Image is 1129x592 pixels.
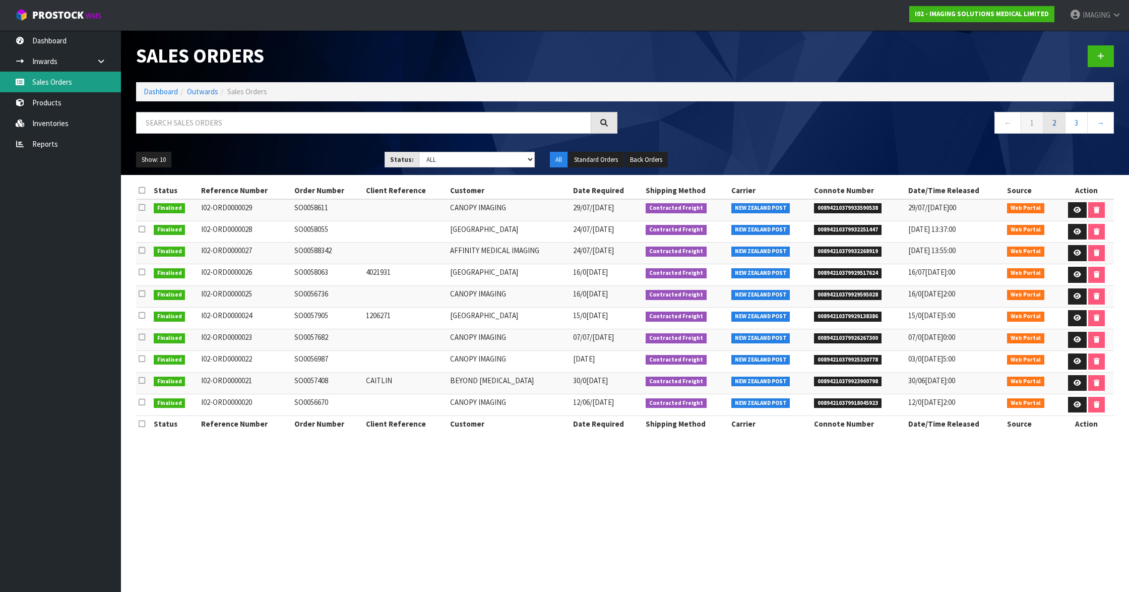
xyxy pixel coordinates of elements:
td: I02-ORD0000026 [199,264,292,286]
td: CAITLIN [363,372,448,394]
span: 00894210379933590538 [814,203,882,213]
span: 00894210379929138386 [814,312,882,322]
span: 00894210379932268919 [814,247,882,257]
th: Date/Time Released [906,416,1005,432]
td: SO0058063 [292,264,363,286]
span: Contracted Freight [646,268,707,278]
span: Web Portal [1007,247,1044,257]
h1: Sales Orders [136,45,617,67]
th: Client Reference [363,183,448,199]
th: Source [1005,183,1059,199]
span: 03/0[DATE]5:00 [908,354,955,364]
span: Contracted Freight [646,398,707,408]
td: I02-ORD0000028 [199,221,292,243]
span: Contracted Freight [646,203,707,213]
span: 16/0[DATE] [573,267,608,277]
td: SO0056987 [292,351,363,373]
img: cube-alt.png [15,9,28,21]
a: Dashboard [144,87,178,96]
span: Web Portal [1007,355,1044,365]
span: NEW ZEALAND POST [731,290,790,300]
td: I02-ORD0000029 [199,199,292,221]
td: CANOPY IMAGING [448,286,570,308]
th: Source [1005,416,1059,432]
span: Contracted Freight [646,247,707,257]
td: [GEOGRAPHIC_DATA] [448,221,570,243]
span: 00894210379918045923 [814,398,882,408]
nav: Page navigation [633,112,1114,137]
td: I02-ORD0000027 [199,243,292,264]
span: Finalised [154,225,185,235]
span: Web Portal [1007,225,1044,235]
td: 4021931 [363,264,448,286]
span: Finalised [154,333,185,343]
th: Date/Time Released [906,183,1005,199]
span: ProStock [32,9,84,22]
button: All [550,152,568,168]
th: Customer [448,416,570,432]
span: Finalised [154,355,185,365]
th: Status [151,416,199,432]
strong: Status: [390,155,414,164]
td: I02-ORD0000022 [199,351,292,373]
span: 07/0[DATE]0:00 [908,332,955,342]
span: 00894210379925320778 [814,355,882,365]
span: [DATE] 13:55:00 [908,246,956,255]
th: Reference Number [199,416,292,432]
td: SO0057408 [292,372,363,394]
span: 29/07/[DATE] [573,203,614,212]
td: SO0058055 [292,221,363,243]
span: NEW ZEALAND POST [731,203,790,213]
span: 00894210379926267300 [814,333,882,343]
td: BEYOND [MEDICAL_DATA] [448,372,570,394]
td: CANOPY IMAGING [448,329,570,351]
span: IMAGING [1083,10,1110,20]
td: SO0057905 [292,308,363,329]
span: Web Portal [1007,333,1044,343]
span: 00894210379923900798 [814,377,882,387]
span: Contracted Freight [646,225,707,235]
th: Shipping Method [643,183,729,199]
td: [GEOGRAPHIC_DATA] [448,308,570,329]
span: Finalised [154,377,185,387]
input: Search sales orders [136,112,591,134]
td: SO0057682 [292,329,363,351]
th: Shipping Method [643,416,729,432]
td: I02-ORD0000025 [199,286,292,308]
td: SO00588342 [292,243,363,264]
td: I02-ORD0000021 [199,372,292,394]
strong: I02 - IMAGING SOLUTIONS MEDICAL LIMITED [915,10,1049,18]
span: Web Portal [1007,398,1044,408]
span: 15/0[DATE] [573,311,608,320]
span: NEW ZEALAND POST [731,247,790,257]
span: Contracted Freight [646,377,707,387]
a: Outwards [187,87,218,96]
td: SO0056736 [292,286,363,308]
span: NEW ZEALAND POST [731,355,790,365]
span: Contracted Freight [646,312,707,322]
span: 16/07[DATE]:00 [908,267,955,277]
span: Web Portal [1007,268,1044,278]
a: 2 [1043,112,1065,134]
th: Connote Number [811,183,906,199]
td: I02-ORD0000020 [199,394,292,416]
small: WMS [86,11,101,21]
span: Finalised [154,268,185,278]
span: [DATE] 13:37:00 [908,224,956,234]
span: Finalised [154,290,185,300]
th: Customer [448,183,570,199]
span: 24/07/[DATE] [573,224,614,234]
span: Finalised [154,203,185,213]
span: 00894210379929517624 [814,268,882,278]
span: Finalised [154,247,185,257]
span: Web Portal [1007,312,1044,322]
button: Show: 10 [136,152,171,168]
td: AFFINITY MEDICAL IMAGING [448,243,570,264]
td: 1206271 [363,308,448,329]
span: 15/0[DATE]5:00 [908,311,955,320]
span: Sales Orders [227,87,267,96]
span: 24/07/[DATE] [573,246,614,255]
th: Date Required [571,183,643,199]
td: CANOPY IMAGING [448,351,570,373]
a: ← [994,112,1021,134]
